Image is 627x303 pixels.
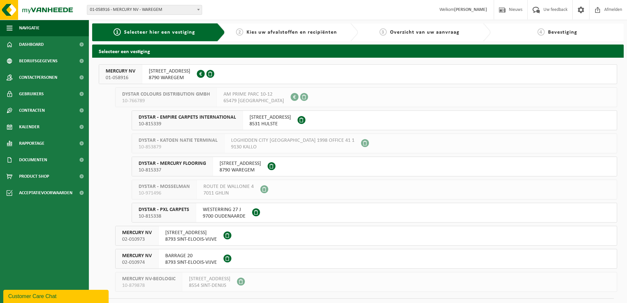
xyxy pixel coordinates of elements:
span: 01-058916 [106,75,135,81]
span: DYSTAR - MOSSELMAN [139,183,190,190]
h2: Selecteer een vestiging [92,45,624,57]
span: Bevestiging [548,30,577,35]
span: Gebruikers [19,86,44,102]
span: DYSTAR - EMPIRE CARPETS INTERNATIONAL [139,114,236,121]
span: 8793 SINT-ELOOIS-VIJVE [165,236,217,243]
span: 7011 GHLIN [203,190,254,197]
button: MERCURY NV 01-058916 [STREET_ADDRESS]8790 WAREGEM [99,64,617,84]
span: Documenten [19,152,47,168]
span: 8554 SINT-DENIJS [189,282,230,289]
span: Kies uw afvalstoffen en recipiënten [247,30,337,35]
span: 10-853879 [139,144,218,150]
span: Contactpersonen [19,69,57,86]
strong: [PERSON_NAME] [454,7,487,12]
span: MERCURY NV [106,68,135,75]
button: DYSTAR - PXL CARPETS 10-815338 WESTERRING 27 J9700 OUDENAARDE [132,203,617,223]
span: 10-766789 [122,98,210,104]
span: 02-010973 [122,236,152,243]
span: Selecteer hier een vestiging [124,30,195,35]
span: 65479 [GEOGRAPHIC_DATA] [223,98,284,104]
span: MERCURY NV-BEOLOGIC [122,276,175,282]
span: 02-010974 [122,259,152,266]
span: 8790 WAREGEM [149,75,190,81]
span: 10-815337 [139,167,206,173]
span: 3 [379,28,387,36]
span: LOGHIDDEN CITY [GEOGRAPHIC_DATA] 1998 OFFICE 41 1 [231,137,354,144]
span: 2 [236,28,243,36]
span: [STREET_ADDRESS] [249,114,291,121]
span: Acceptatievoorwaarden [19,185,72,201]
button: DYSTAR - MERCURY FLOORING 10-815337 [STREET_ADDRESS]8790 WAREGEM [132,157,617,176]
span: MERCURY NV [122,229,152,236]
span: DYSTAR COLOURS DISTRIBUTION GMBH [122,91,210,98]
span: 10-971496 [139,190,190,197]
span: Navigatie [19,20,39,36]
span: 8793 SINT-ELOOIS-VIJVE [165,259,217,266]
span: 4 [537,28,545,36]
span: 01-058916 - MERCURY NV - WAREGEM [87,5,202,15]
span: 9700 OUDENAARDE [203,213,246,220]
button: MERCURY NV 02-010973 [STREET_ADDRESS]8793 SINT-ELOOIS-VIJVE [115,226,617,246]
span: WESTERRING 27 J [203,206,246,213]
span: Contracten [19,102,45,119]
button: DYSTAR - EMPIRE CARPETS INTERNATIONAL 10-815339 [STREET_ADDRESS]8531 HULSTE [132,110,617,130]
span: BARRAGE 20 [165,253,217,259]
span: 10-815338 [139,213,189,220]
span: DYSTAR - KATOEN NATIE TERMINAL [139,137,218,144]
span: MERCURY NV [122,253,152,259]
span: 10-815339 [139,121,236,127]
span: Overzicht van uw aanvraag [390,30,459,35]
span: Product Shop [19,168,49,185]
span: DYSTAR - MERCURY FLOORING [139,160,206,167]
span: [STREET_ADDRESS] [189,276,230,282]
span: AM PRIME PARC 10-12 [223,91,284,98]
button: MERCURY NV 02-010974 BARRAGE 208793 SINT-ELOOIS-VIJVE [115,249,617,269]
span: DYSTAR - PXL CARPETS [139,206,189,213]
span: [STREET_ADDRESS] [165,229,217,236]
span: 8531 HULSTE [249,121,291,127]
span: 8790 WAREGEM [220,167,261,173]
span: Kalender [19,119,39,135]
span: [STREET_ADDRESS] [220,160,261,167]
span: Rapportage [19,135,44,152]
span: 9130 KALLO [231,144,354,150]
iframe: chat widget [3,288,110,303]
span: 10-879878 [122,282,175,289]
span: Bedrijfsgegevens [19,53,58,69]
span: ROUTE DE WALLONIE 4 [203,183,254,190]
span: 1 [114,28,121,36]
span: [STREET_ADDRESS] [149,68,190,75]
span: Dashboard [19,36,44,53]
span: 01-058916 - MERCURY NV - WAREGEM [87,5,202,15]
